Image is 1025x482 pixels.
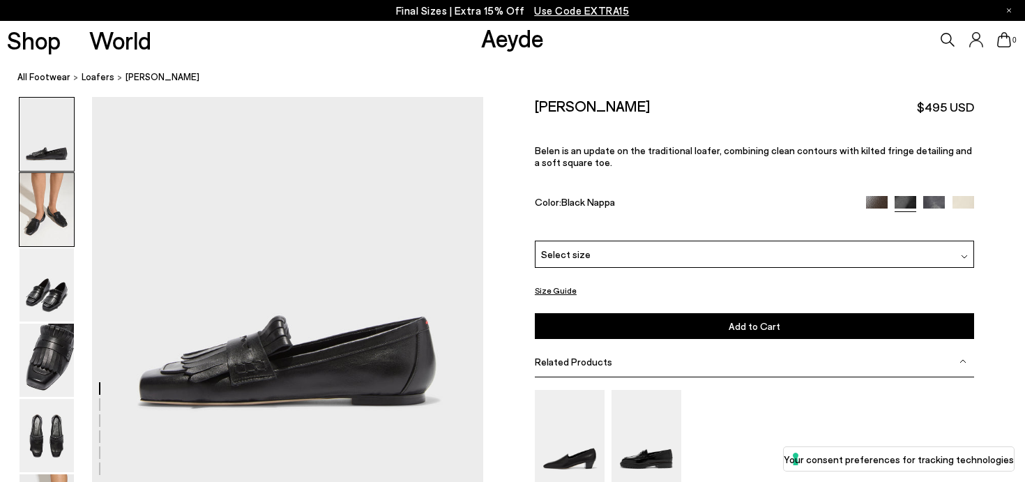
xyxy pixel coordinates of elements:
[997,32,1011,47] a: 0
[1011,36,1018,44] span: 0
[396,2,630,20] p: Final Sizes | Extra 15% Off
[7,28,61,52] a: Shop
[82,70,114,84] a: Loafers
[82,71,114,82] span: Loafers
[784,452,1014,467] label: Your consent preferences for tracking technologies
[89,28,151,52] a: World
[17,70,70,84] a: All Footwear
[17,59,1025,97] nav: breadcrumb
[20,173,74,246] img: Belen Tassel Loafers - Image 2
[481,23,544,52] a: Aeyde
[535,144,974,168] p: Belen is an update on the traditional loafer, combining clean contours with kilted fringe detaili...
[20,98,74,171] img: Belen Tassel Loafers - Image 1
[917,98,974,116] span: $495 USD
[535,196,852,212] div: Color:
[535,356,612,368] span: Related Products
[561,196,615,208] span: Black Nappa
[541,247,591,262] span: Select size
[729,320,780,332] span: Add to Cart
[20,248,74,322] img: Belen Tassel Loafers - Image 3
[784,447,1014,471] button: Your consent preferences for tracking technologies
[126,70,199,84] span: [PERSON_NAME]
[961,253,968,260] img: svg%3E
[20,399,74,472] img: Belen Tassel Loafers - Image 5
[534,4,629,17] span: Navigate to /collections/ss25-final-sizes
[535,282,577,299] button: Size Guide
[535,97,650,114] h2: [PERSON_NAME]
[20,324,74,397] img: Belen Tassel Loafers - Image 4
[535,313,974,339] button: Add to Cart
[959,358,966,365] img: svg%3E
